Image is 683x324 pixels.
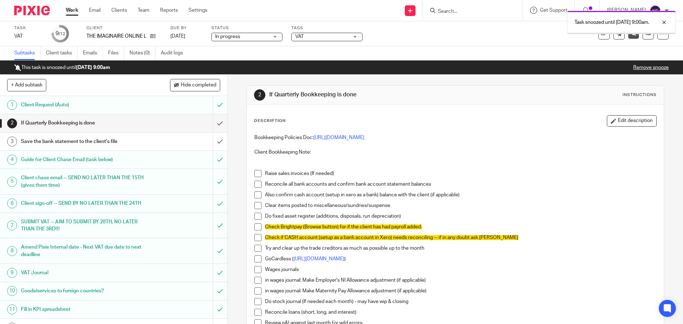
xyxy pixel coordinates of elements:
a: Clients [111,7,127,14]
a: Work [66,7,78,14]
p: Task snoozed until [DATE] 9:00am. [575,19,649,26]
span: VAT [295,34,304,39]
p: in wages journal: Make Maternity Pay Allowance adjustment (if applicable) [265,287,656,294]
label: Due by [170,25,202,31]
a: Client tasks [46,46,78,60]
a: Audit logs [161,46,188,60]
label: Client [86,25,162,31]
p: This task is snoozed until [14,64,110,71]
img: Pixie [14,6,50,15]
label: Tags [291,25,362,31]
button: Hide completed [170,79,220,91]
p: Raise sales invoices (If needed) [265,170,656,177]
h1: If Quarterly Bookkeeping is done [21,118,144,128]
h1: Guide for Client Chase Email (task below) [21,154,144,165]
p: Also confirm cash account (setup in xero as a bank) balance with the client (if applicable) [265,191,656,198]
h1: If Quarterly Bookkeeping is done [269,91,471,99]
p: Try and clear up the trade creditors as much as possible up to the month [265,245,656,252]
p: Description [254,118,286,124]
div: VAT [14,33,43,40]
p: Reconcile all bank accounts and confirm bank account statement balances [265,181,656,188]
a: Reports [160,7,178,14]
p: Do fixed asset register (additions, disposals, run depreciation) [265,213,656,220]
button: + Add subtask [7,79,46,91]
b: [DATE] 9:00am [76,65,110,70]
a: Team [138,7,149,14]
a: [URL][DOMAIN_NAME] [313,135,364,140]
p: Client Bookkeeping Note: [254,149,656,156]
p: Bookkeeping Policies Doc: [254,134,656,141]
h1: Fill in KPI spreadsheet [21,304,144,315]
a: Remove snooze [633,65,669,70]
a: Notes (0) [129,46,155,60]
h1: Client sign-off -- SEND BY NO LATER THAN THE 24TH [21,198,144,209]
p: Do stock journal (If needed each month) - may have wip & closing [265,298,656,305]
p: in wages journal: Make Employer's NI Allowance adjustment (if applicable) [265,277,656,284]
div: 3 [7,137,17,147]
h1: Save the bank statement to the client's file [21,136,144,147]
div: 1 [7,100,17,110]
h1: Client chase email -- SEND NO LATER THAN THE 15TH (gives them time) [21,172,144,191]
h1: SUBMIT VAT -- AIM TO SUBMIT BY 28TH, NO LATER THAN THE 3RD!!! [21,217,144,235]
p: Reconcile loans (short, long, and interest) [265,309,656,316]
p: GoCardless ( ) [265,255,656,262]
span: Check if CASH account (setup as a bank account in Xero) needs reconciling -- if in any doubt ask ... [265,235,518,240]
button: Edit description [607,115,657,127]
h1: VAT Journal [21,267,144,278]
div: 6 [7,198,17,208]
label: Status [211,25,282,31]
div: 4 [7,155,17,165]
div: 2 [7,118,17,128]
p: THE IMAGINAIRE ONLINE LTD [86,33,147,40]
div: 5 [7,177,17,187]
p: Wages journals [265,266,656,273]
span: Check Brightpay (Browse button) for if the client has had payroll added. [265,224,422,229]
div: 10 [7,286,17,296]
div: 11 [7,304,17,314]
h1: Goods/services to foreign countries? [21,286,144,296]
h1: Client Request (Auto) [21,100,144,110]
span: In progress [215,34,240,39]
div: 9 [55,30,65,38]
h1: Amend Pixie Internal date - Next VAT due date to next deadline [21,242,144,260]
span: [DATE] [170,34,185,39]
img: svg%3E [650,5,661,16]
label: Task [14,25,43,31]
a: Files [108,46,124,60]
div: 9 [7,268,17,278]
span: Hide completed [181,83,216,88]
small: /12 [59,32,65,36]
div: 7 [7,221,17,230]
a: Subtasks [14,46,41,60]
div: 8 [7,246,17,256]
div: Instructions [623,92,657,98]
a: [URL][DOMAIN_NAME] [293,256,344,261]
div: 2 [254,89,265,101]
p: Clear items posted to miscellaneous/sundries/suspense [265,202,656,209]
a: Emails [83,46,103,60]
a: Email [89,7,101,14]
a: Settings [189,7,207,14]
